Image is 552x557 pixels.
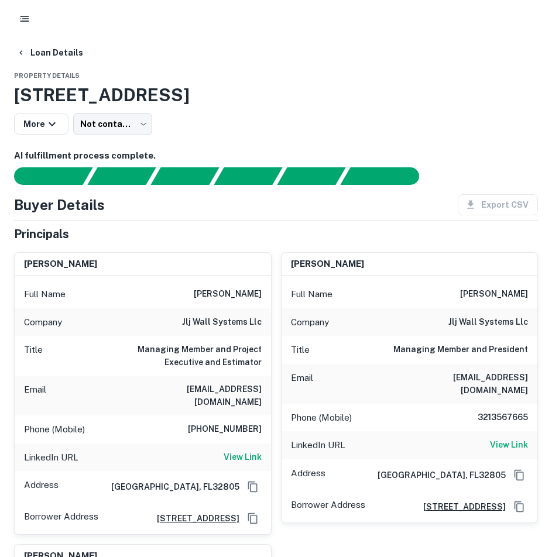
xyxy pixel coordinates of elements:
[148,512,239,525] a: [STREET_ADDRESS]
[291,343,310,357] p: Title
[214,167,282,185] div: Principals found, AI now looking for contact information...
[14,72,80,79] span: Property Details
[121,383,262,408] h6: [EMAIL_ADDRESS][DOMAIN_NAME]
[14,225,69,243] h5: Principals
[24,343,43,369] p: Title
[490,438,528,452] a: View Link
[87,167,156,185] div: Your request is received and processing...
[460,287,528,301] h6: [PERSON_NAME]
[490,438,528,451] h6: View Link
[291,315,329,329] p: Company
[388,371,528,397] h6: [EMAIL_ADDRESS][DOMAIN_NAME]
[73,113,152,135] div: Not contacted
[24,257,97,271] h6: [PERSON_NAME]
[150,167,219,185] div: Documents found, AI parsing details...
[14,149,538,163] h6: AI fulfillment process complete.
[14,114,68,135] button: More
[121,343,262,369] h6: Managing Member and Project Executive and Estimator
[393,343,528,357] h6: Managing Member and President
[12,42,88,63] button: Loan Details
[291,371,313,397] p: Email
[24,451,78,465] p: LinkedIn URL
[24,422,85,436] p: Phone (Mobile)
[277,167,345,185] div: Principals found, still searching for contact information. This may take time...
[493,463,552,520] iframe: Chat Widget
[368,469,506,482] h6: [GEOGRAPHIC_DATA], FL32805
[14,194,105,215] h4: Buyer Details
[14,82,538,108] h3: [STREET_ADDRESS]
[24,383,46,408] p: Email
[188,422,262,436] h6: [PHONE_NUMBER]
[24,287,66,301] p: Full Name
[194,287,262,301] h6: [PERSON_NAME]
[24,478,59,496] p: Address
[182,315,262,329] h6: jlj wall systems llc
[24,510,98,527] p: Borrower Address
[291,257,364,271] h6: [PERSON_NAME]
[224,451,262,463] h6: View Link
[291,287,332,301] p: Full Name
[291,438,345,452] p: LinkedIn URL
[458,411,528,425] h6: 3213567665
[244,510,262,527] button: Copy Address
[291,498,365,515] p: Borrower Address
[102,480,239,493] h6: [GEOGRAPHIC_DATA], FL32805
[24,315,62,329] p: Company
[224,451,262,465] a: View Link
[291,411,352,425] p: Phone (Mobile)
[414,500,506,513] a: [STREET_ADDRESS]
[244,478,262,496] button: Copy Address
[291,466,325,484] p: Address
[341,167,433,185] div: AI fulfillment process complete.
[448,315,528,329] h6: jlj wall systems llc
